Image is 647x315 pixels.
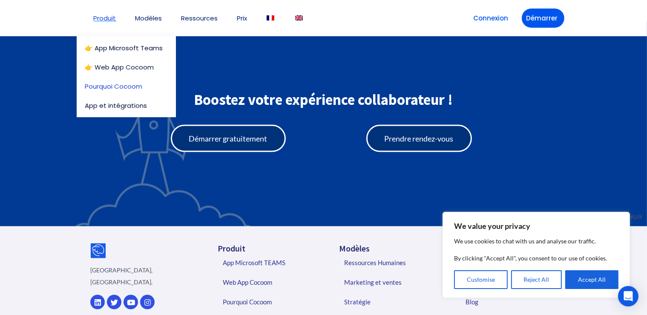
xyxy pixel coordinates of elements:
p: [GEOGRAPHIC_DATA], [GEOGRAPHIC_DATA]. [90,264,178,288]
a: Pourquoi Cocoom [85,83,167,90]
button: Reject All [511,270,562,289]
a: 👉 App Microsoft Teams [85,45,172,51]
a: Produit [94,15,116,21]
a: Connexion [469,9,513,28]
a: App et intégrations [85,102,172,109]
p: We value your privacy [454,221,618,231]
h5: Modèles [339,244,445,253]
img: Anglais [295,15,303,20]
a: Ressources Humaines [336,253,445,272]
a: Prendre rendez-vous [366,125,472,152]
a: Prix [237,15,247,21]
div: Open Intercom Messenger [618,286,638,306]
span: Démarrer gratuitement [189,135,267,142]
a: 👉 Web App Cocoom [85,64,167,70]
p: By clicking "Accept All", you consent to our use of cookies. [454,253,618,263]
button: Accept All [565,270,618,289]
a: Web App Cocoom [214,272,324,292]
p: We use cookies to chat with us and analyse our traffic. [454,236,618,246]
a: Marketing et ventes [336,272,445,292]
button: Customise [454,270,508,289]
a: Pourquoi Cocoom [214,292,324,312]
img: Français [267,15,274,20]
a: Démarrer [522,9,564,28]
h5: Produit [218,244,324,253]
span: Prendre rendez-vous [385,135,454,142]
a: Ressources [181,15,218,21]
a: Démarrer gratuitement [171,125,286,152]
a: Stratégie [336,292,445,312]
a: Modèles [135,15,162,21]
a: App Microsoft TEAMS [214,253,324,272]
a: Blog [457,292,566,312]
